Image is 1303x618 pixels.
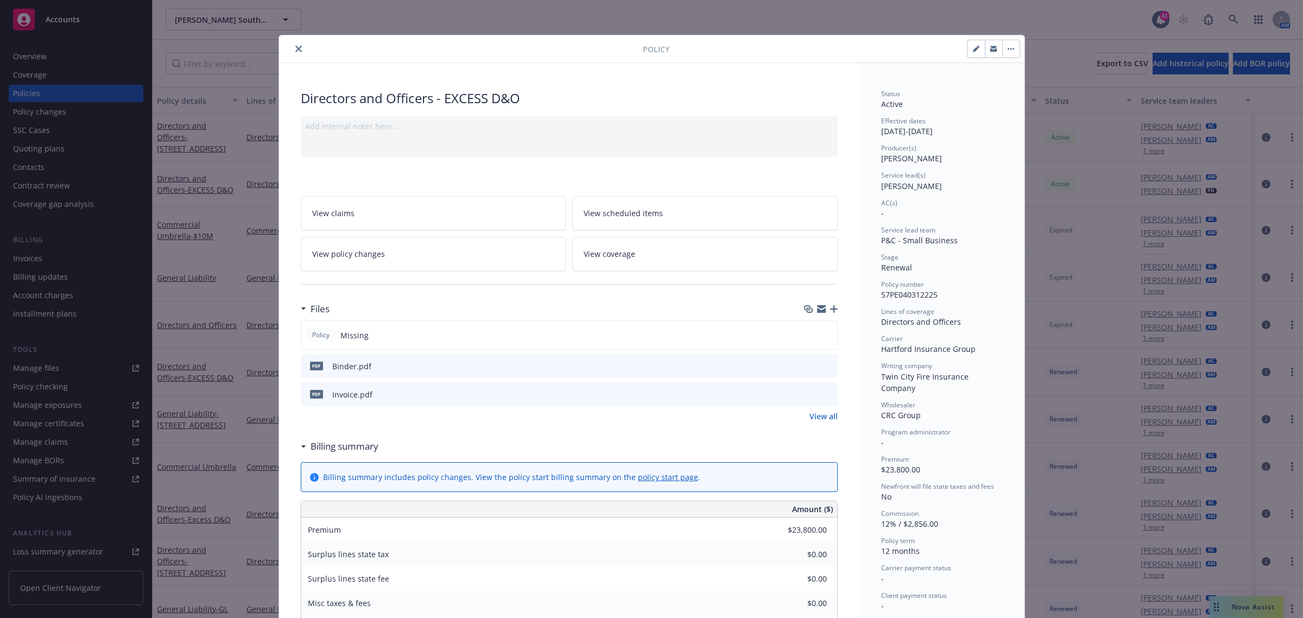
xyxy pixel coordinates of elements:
[292,42,305,55] button: close
[881,262,912,273] span: Renewal
[301,89,838,108] div: Directors and Officers - EXCESS D&O
[881,116,1003,137] div: [DATE] - [DATE]
[792,503,833,515] span: Amount ($)
[881,361,932,370] span: Writing company
[881,491,891,502] span: No
[881,225,935,235] span: Service lead team
[301,302,330,316] div: Files
[881,437,884,447] span: -
[881,208,884,218] span: -
[881,253,899,262] span: Stage
[881,546,920,556] span: 12 months
[809,411,838,422] a: View all
[881,143,916,153] span: Producer(s)
[806,389,815,400] button: download file
[301,196,566,230] a: View claims
[806,361,815,372] button: download file
[301,439,378,453] div: Billing summary
[881,410,921,420] span: CRC Group
[763,546,833,563] input: 0.00
[881,591,947,600] span: Client payment status
[881,482,994,491] span: Newfront will file state taxes and fees
[881,573,884,584] span: -
[763,595,833,611] input: 0.00
[881,198,897,207] span: AC(s)
[881,455,909,464] span: Premium
[881,89,900,98] span: Status
[763,522,833,538] input: 0.00
[881,519,938,529] span: 12% / $2,856.00
[881,334,903,343] span: Carrier
[584,248,635,260] span: View coverage
[824,389,833,400] button: preview file
[881,289,938,300] span: 57PE040312225
[638,472,698,482] a: policy start page
[881,601,884,611] span: -
[308,525,341,535] span: Premium
[881,280,924,289] span: Policy number
[312,207,355,219] span: View claims
[881,235,958,245] span: P&C - Small Business
[881,316,1003,327] div: Directors and Officers
[881,99,903,109] span: Active
[824,361,833,372] button: preview file
[308,549,389,559] span: Surplus lines state tax
[881,464,920,475] span: $23,800.00
[881,400,915,409] span: Wholesaler
[881,181,942,191] span: [PERSON_NAME]
[881,307,934,316] span: Lines of coverage
[881,536,915,545] span: Policy term
[584,207,663,219] span: View scheduled items
[312,248,385,260] span: View policy changes
[308,598,371,608] span: Misc taxes & fees
[881,509,919,518] span: Commission
[881,344,976,354] span: Hartford Insurance Group
[311,302,330,316] h3: Files
[763,571,833,587] input: 0.00
[881,427,951,437] span: Program administrator
[881,371,971,393] span: Twin City Fire Insurance Company
[643,43,669,55] span: Policy
[308,573,389,584] span: Surplus lines state fee
[572,237,838,271] a: View coverage
[572,196,838,230] a: View scheduled items
[310,330,332,340] span: Policy
[340,330,369,341] span: Missing
[310,362,323,370] span: pdf
[881,116,926,125] span: Effective dates
[311,439,378,453] h3: Billing summary
[881,563,951,572] span: Carrier payment status
[332,389,372,400] div: Invoice.pdf
[881,153,942,163] span: [PERSON_NAME]
[323,471,700,483] div: Billing summary includes policy changes. View the policy start billing summary on the .
[301,237,566,271] a: View policy changes
[305,121,833,132] div: Add internal notes here...
[332,361,371,372] div: Binder.pdf
[881,171,926,180] span: Service lead(s)
[310,390,323,398] span: pdf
